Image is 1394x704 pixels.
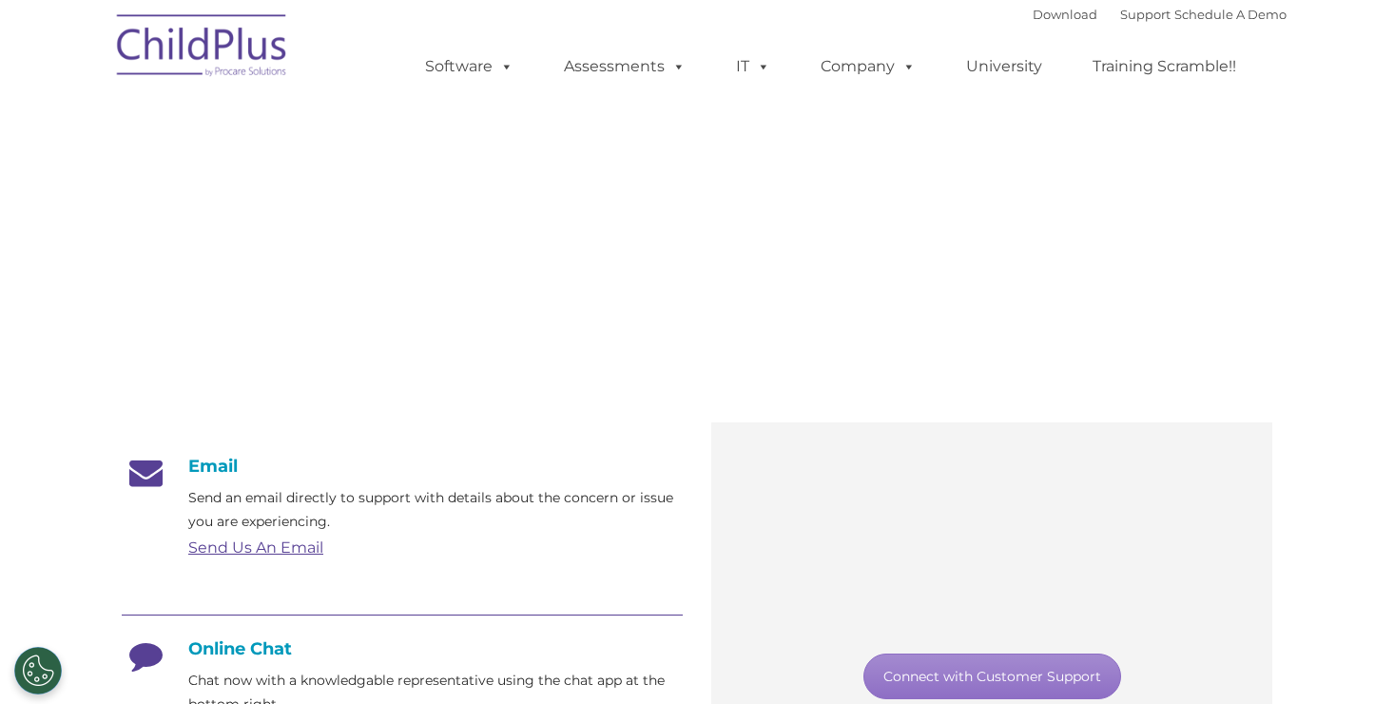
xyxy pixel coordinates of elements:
[122,638,683,659] h4: Online Chat
[947,48,1061,86] a: University
[188,538,323,557] a: Send Us An Email
[188,486,683,534] p: Send an email directly to support with details about the concern or issue you are experiencing.
[717,48,789,86] a: IT
[122,456,683,477] h4: Email
[14,647,62,694] button: Cookies Settings
[406,48,532,86] a: Software
[1074,48,1255,86] a: Training Scramble!!
[107,1,298,96] img: ChildPlus by Procare Solutions
[863,654,1121,699] a: Connect with Customer Support
[802,48,935,86] a: Company
[1174,7,1287,22] a: Schedule A Demo
[1120,7,1171,22] a: Support
[1033,7,1287,22] font: |
[545,48,705,86] a: Assessments
[1033,7,1097,22] a: Download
